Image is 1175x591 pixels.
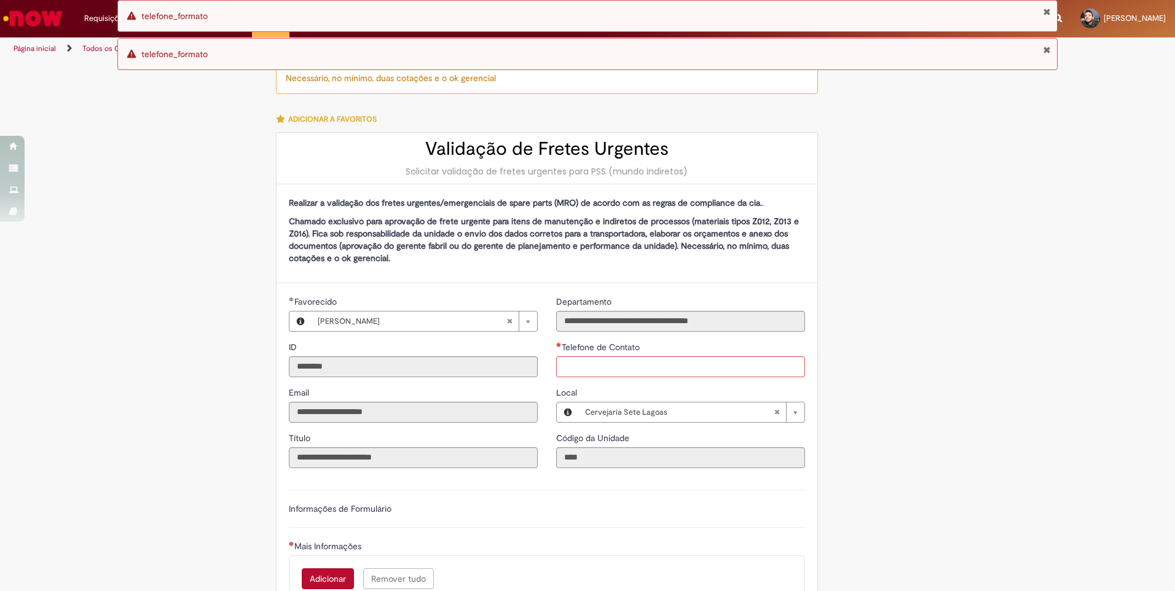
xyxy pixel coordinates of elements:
strong: Realizar a validação dos fretes urgentes/emergenciais de spare parts (MRO) de acordo com as regra... [289,197,762,208]
input: Departamento [556,311,805,332]
button: Favorecido, Visualizar este registro Diego Figueiredo Moreira [289,311,312,331]
span: [PERSON_NAME] [318,311,506,331]
span: Somente leitura - Título [289,432,313,444]
span: Requisições [84,12,127,25]
img: ServiceNow [1,6,65,31]
span: Adicionar a Favoritos [288,114,377,124]
span: Somente leitura - Email [289,387,312,398]
abbr: Limpar campo Local [768,402,786,422]
h2: Validação de Fretes Urgentes [289,139,805,159]
span: Obrigatório Preenchido [289,297,294,302]
abbr: Limpar campo Favorecido [500,311,519,331]
button: Local, Visualizar este registro Cervejaria Sete Lagoas [557,402,579,422]
button: Add a row for Mais Informações [302,568,354,589]
p: . [289,197,805,209]
label: Somente leitura - Código da Unidade [556,432,632,444]
button: Fechar Notificação [1043,7,1051,17]
strong: Chamado exclusivo para aprovação de frete urgente para itens de manutenção e indiretos de process... [289,216,799,264]
div: Necessário, no mínimo, duas cotações e o ok gerencial [276,62,818,94]
span: telefone_formato [141,49,208,60]
label: Somente leitura - ID [289,341,299,353]
span: Somente leitura - Departamento [556,296,614,307]
span: Necessários [289,541,294,546]
span: Necessários - Favorecido [294,296,339,307]
label: Informações de Formulário [289,503,391,514]
button: Fechar Notificação [1043,45,1051,55]
span: Mais Informações [294,541,364,552]
label: Somente leitura - Título [289,432,313,444]
span: Telefone de Contato [562,342,642,353]
span: Cervejaria Sete Lagoas [585,402,774,422]
div: Solicitar validação de fretes urgentes para PSS (mundo indiretos) [289,165,805,178]
input: Código da Unidade [556,447,805,468]
a: Página inicial [14,44,56,53]
label: Somente leitura - Email [289,386,312,399]
button: Adicionar a Favoritos [276,106,383,132]
a: Cervejaria Sete LagoasLimpar campo Local [579,402,804,422]
input: Telefone de Contato [556,356,805,377]
input: Título [289,447,538,468]
span: Local [556,387,580,398]
span: Somente leitura - ID [289,342,299,353]
span: Somente leitura - Código da Unidade [556,432,632,444]
span: telefone_formato [141,10,208,22]
ul: Trilhas de página [9,37,774,60]
a: [PERSON_NAME]Limpar campo Favorecido [312,311,537,331]
span: [PERSON_NAME] [1104,13,1166,23]
input: Email [289,402,538,423]
a: Todos os Catálogos [82,44,147,53]
label: Somente leitura - Departamento [556,295,614,308]
input: ID [289,356,538,377]
span: Necessários [556,342,562,347]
